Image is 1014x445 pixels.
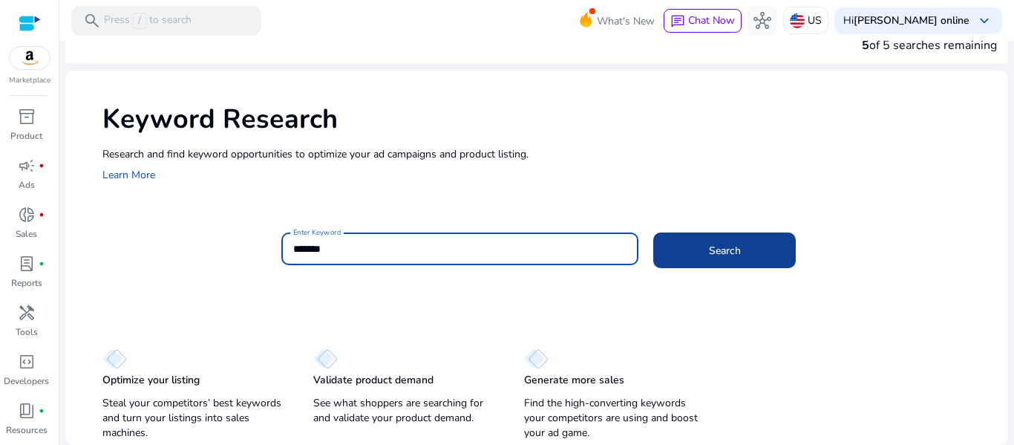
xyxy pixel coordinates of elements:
[83,12,101,30] span: search
[6,423,48,437] p: Resources
[18,304,36,322] span: handyman
[843,16,969,26] p: Hi
[102,396,284,441] p: Steal your competitors’ best keywords and turn your listings into sales machines.
[975,12,993,30] span: keyboard_arrow_down
[18,353,36,371] span: code_blocks
[9,75,50,86] p: Marketplace
[808,7,822,33] p: US
[19,178,35,192] p: Ads
[39,261,45,267] span: fiber_manual_record
[862,37,869,53] span: 5
[854,13,969,27] b: [PERSON_NAME] online
[39,163,45,169] span: fiber_manual_record
[133,13,146,29] span: /
[39,408,45,414] span: fiber_manual_record
[653,233,796,268] button: Search
[597,8,655,34] span: What's New
[102,103,993,135] h1: Keyword Research
[790,13,805,28] img: us.svg
[102,146,993,162] p: Research and find keyword opportunities to optimize your ad campaigns and product listing.
[18,157,36,175] span: campaign
[753,12,771,30] span: hub
[748,6,777,36] button: hub
[16,325,38,339] p: Tools
[18,255,36,273] span: lab_profile
[4,374,49,388] p: Developers
[670,14,685,29] span: chat
[313,348,338,369] img: diamond.svg
[10,47,50,69] img: amazon.svg
[18,108,36,126] span: inventory_2
[524,348,549,369] img: diamond.svg
[10,129,42,143] p: Product
[102,348,127,369] img: diamond.svg
[102,373,200,388] p: Optimize your listing
[104,13,192,29] p: Press to search
[313,396,494,426] p: See what shoppers are searching for and validate your product demand.
[18,206,36,224] span: donut_small
[102,168,155,182] a: Learn More
[664,9,742,33] button: chatChat Now
[524,396,705,441] p: Find the high-converting keywords your competitors are using and boost your ad game.
[18,402,36,420] span: book_4
[862,36,997,54] div: of 5 searches remaining
[39,212,45,218] span: fiber_manual_record
[293,227,341,238] mat-label: Enter Keyword
[709,243,741,259] span: Search
[524,373,624,388] p: Generate more sales
[313,373,434,388] p: Validate product demand
[11,276,42,290] p: Reports
[16,227,37,241] p: Sales
[688,13,735,27] span: Chat Now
